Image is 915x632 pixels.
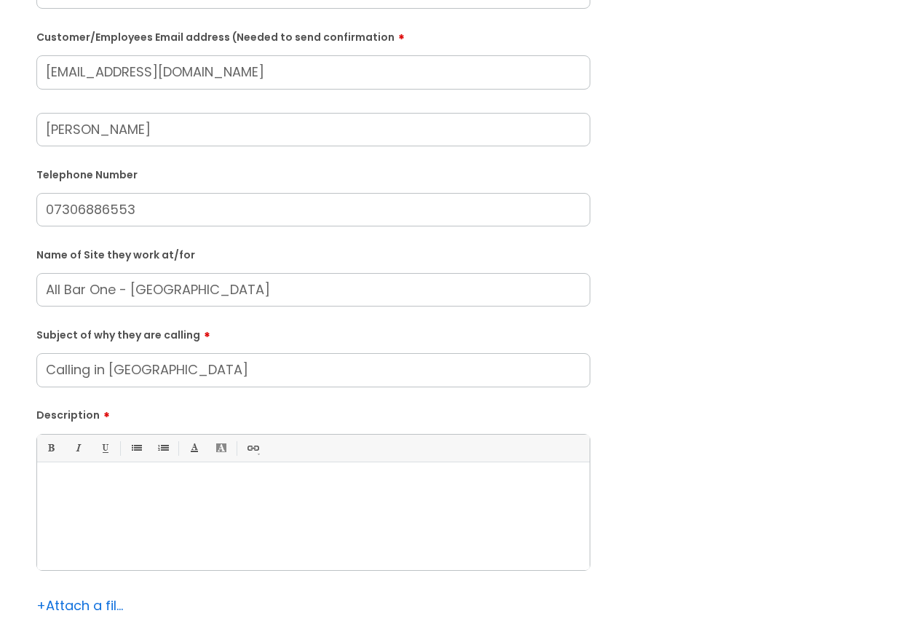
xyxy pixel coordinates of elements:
a: • Unordered List (Ctrl-Shift-7) [127,439,145,457]
a: 1. Ordered List (Ctrl-Shift-8) [154,439,172,457]
a: Font Color [185,439,203,457]
a: Back Color [212,439,230,457]
a: Underline(Ctrl-U) [95,439,114,457]
a: Bold (Ctrl-B) [41,439,60,457]
a: Italic (Ctrl-I) [68,439,87,457]
input: Your Name [36,113,590,146]
label: Description [36,404,590,422]
label: Telephone Number [36,166,590,181]
a: Link [243,439,261,457]
label: Name of Site they work at/for [36,246,590,261]
input: Email [36,55,590,89]
label: Subject of why they are calling [36,324,590,341]
label: Customer/Employees Email address (Needed to send confirmation [36,26,590,44]
div: Attach a file [36,594,124,617]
